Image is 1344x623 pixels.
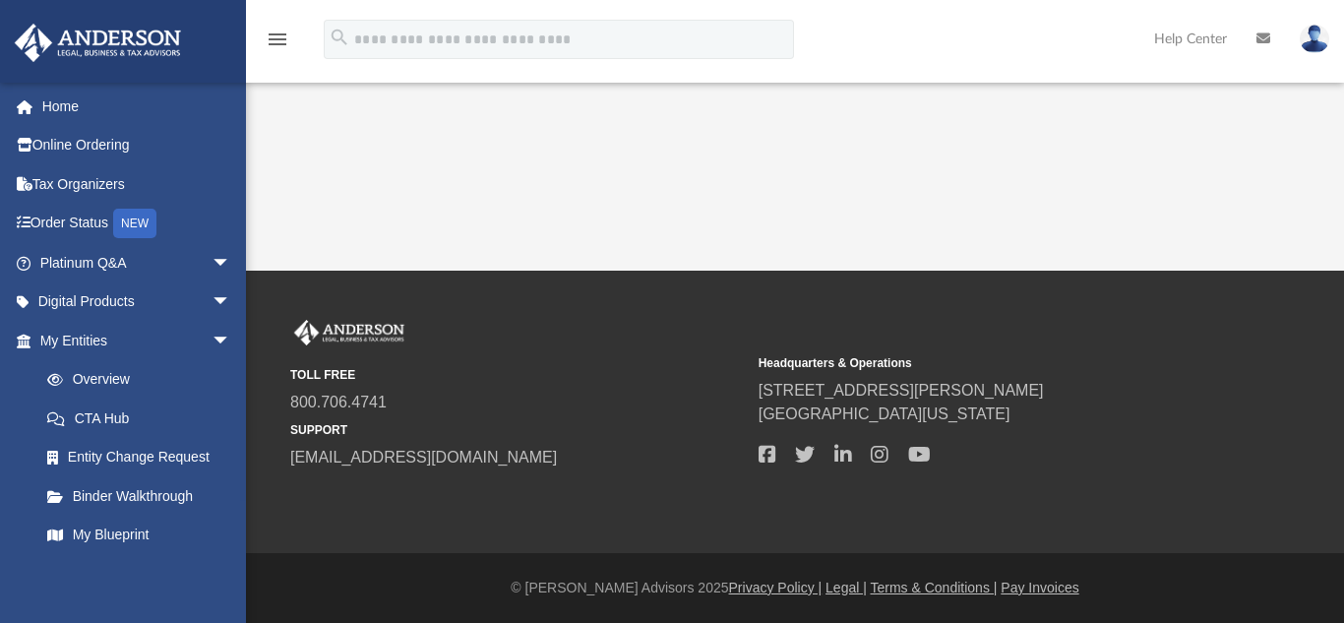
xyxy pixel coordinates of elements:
a: Platinum Q&Aarrow_drop_down [14,243,261,282]
a: My Entitiesarrow_drop_down [14,321,261,360]
a: Terms & Conditions | [871,580,998,595]
a: Home [14,87,261,126]
div: © [PERSON_NAME] Advisors 2025 [246,578,1344,598]
a: Overview [28,360,261,400]
a: [STREET_ADDRESS][PERSON_NAME] [759,382,1044,399]
small: TOLL FREE [290,366,745,384]
a: Pay Invoices [1001,580,1078,595]
i: menu [266,28,289,51]
span: arrow_drop_down [212,243,251,283]
div: NEW [113,209,156,238]
a: 800.706.4741 [290,394,387,410]
a: Entity Change Request [28,438,261,477]
a: [GEOGRAPHIC_DATA][US_STATE] [759,405,1010,422]
span: arrow_drop_down [212,282,251,323]
i: search [329,27,350,48]
a: CTA Hub [28,399,261,438]
a: Digital Productsarrow_drop_down [14,282,261,322]
a: Tax Organizers [14,164,261,204]
a: [EMAIL_ADDRESS][DOMAIN_NAME] [290,449,557,466]
small: SUPPORT [290,421,745,439]
span: arrow_drop_down [212,321,251,361]
a: Tax Due Dates [28,554,261,593]
a: My Blueprint [28,516,251,555]
a: Order StatusNEW [14,204,261,244]
img: Anderson Advisors Platinum Portal [9,24,187,62]
small: Headquarters & Operations [759,354,1213,372]
img: Anderson Advisors Platinum Portal [290,320,408,345]
a: Legal | [825,580,867,595]
a: menu [266,37,289,51]
a: Privacy Policy | [729,580,823,595]
a: Online Ordering [14,126,261,165]
img: User Pic [1300,25,1329,53]
a: Binder Walkthrough [28,476,261,516]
